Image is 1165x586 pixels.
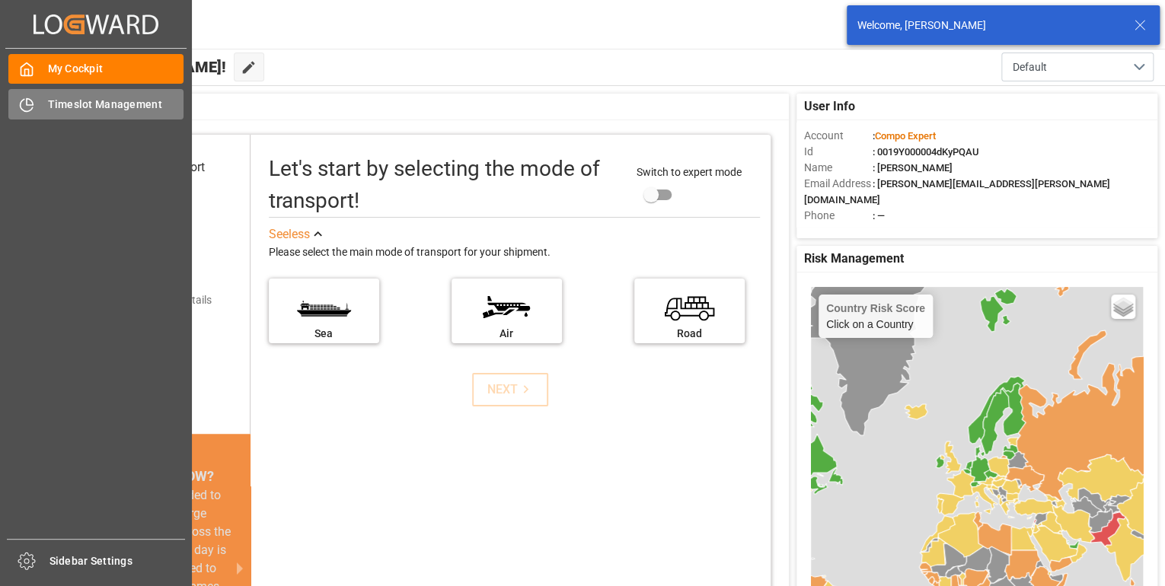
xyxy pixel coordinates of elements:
a: My Cockpit [8,54,184,84]
span: Account [804,128,873,144]
div: Click on a Country [826,302,925,330]
h4: Country Risk Score [826,302,925,314]
span: Name [804,160,873,176]
span: Compo Expert [875,130,936,142]
span: My Cockpit [48,61,184,77]
span: Id [804,144,873,160]
div: Let's start by selecting the mode of transport! [269,153,621,217]
span: Default [1013,59,1047,75]
span: Account Type [804,224,873,240]
div: Please select the main mode of transport for your shipment. [269,244,760,262]
a: Layers [1111,295,1135,319]
span: : Shipper [873,226,911,237]
span: : [PERSON_NAME] [873,162,953,174]
button: NEXT [472,373,548,406]
div: Air [459,326,554,342]
span: Risk Management [804,250,904,268]
div: Road [642,326,737,342]
div: See less [269,225,310,244]
div: Welcome, [PERSON_NAME] [857,18,1119,33]
span: User Info [804,97,855,116]
button: open menu [1001,53,1154,81]
span: Hello [PERSON_NAME]! [62,53,226,81]
div: Sea [276,326,372,342]
span: : [873,130,936,142]
span: Timeslot Management [48,97,184,113]
span: Phone [804,208,873,224]
span: Switch to expert mode [637,166,742,178]
span: Sidebar Settings [49,553,186,569]
a: Timeslot Management [8,89,184,119]
span: : [PERSON_NAME][EMAIL_ADDRESS][PERSON_NAME][DOMAIN_NAME] [804,178,1110,205]
div: NEXT [487,381,534,399]
span: Email Address [804,176,873,192]
span: : — [873,210,885,221]
span: : 0019Y000004dKyPQAU [873,146,979,158]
